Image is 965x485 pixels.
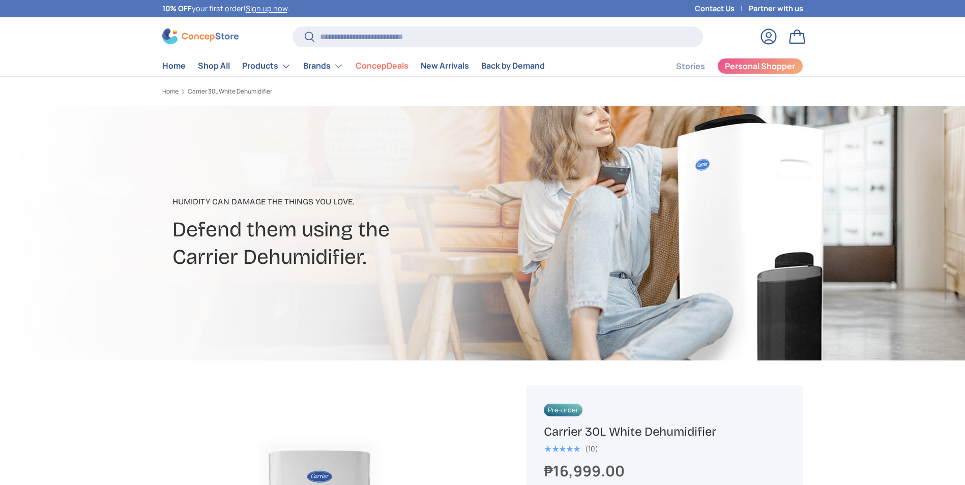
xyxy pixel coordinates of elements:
[236,56,297,76] summary: Products
[172,196,563,208] p: Humidity can damage the things you love.
[544,424,785,440] h1: Carrier 30L White Dehumidifier
[172,216,563,271] h2: Defend them using the Carrier Dehumidifier.
[162,4,192,13] strong: 10% OFF
[198,56,230,76] a: Shop All
[544,444,580,454] span: ★★★★★
[188,88,272,95] a: Carrier 30L White Dehumidifier
[297,56,349,76] summary: Brands
[749,3,803,14] a: Partner with us
[242,56,291,76] a: Products
[544,404,582,416] span: Pre-order
[725,62,795,70] span: Personal Shopper
[162,88,179,95] a: Home
[695,3,749,14] a: Contact Us
[544,444,580,453] div: 5.0 out of 5.0 stars
[544,442,598,453] a: 5.0 out of 5.0 stars (10)
[303,56,343,76] a: Brands
[162,56,186,76] a: Home
[652,56,803,76] nav: Secondary
[162,3,289,14] p: your first order! .
[162,56,545,76] nav: Primary
[585,445,598,452] div: (10)
[717,58,803,74] a: Personal Shopper
[544,461,627,481] strong: ₱16,999.00
[481,56,545,76] a: Back by Demand
[162,87,502,96] nav: Breadcrumbs
[676,56,705,76] a: Stories
[246,4,287,13] a: Sign up now
[356,56,408,76] a: ConcepDeals
[421,56,469,76] a: New Arrivals
[162,28,239,44] img: ConcepStore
